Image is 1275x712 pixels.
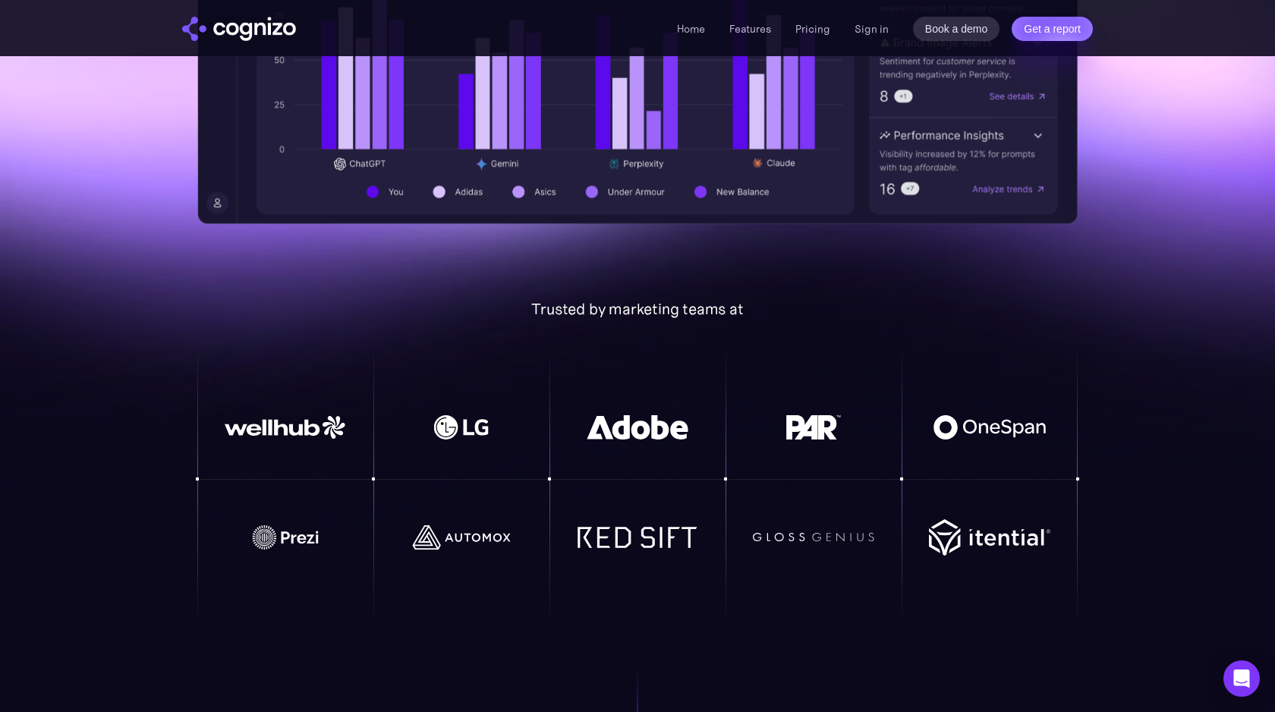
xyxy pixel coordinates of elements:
a: Sign in [855,20,889,38]
div: Trusted by marketing teams at [197,300,1078,318]
a: Pricing [795,22,830,36]
a: Home [677,22,705,36]
a: Book a demo [913,17,1000,41]
div: Open Intercom Messenger [1223,660,1260,697]
a: home [182,17,296,41]
img: cognizo logo [182,17,296,41]
a: Features [729,22,771,36]
a: Get a report [1012,17,1093,41]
